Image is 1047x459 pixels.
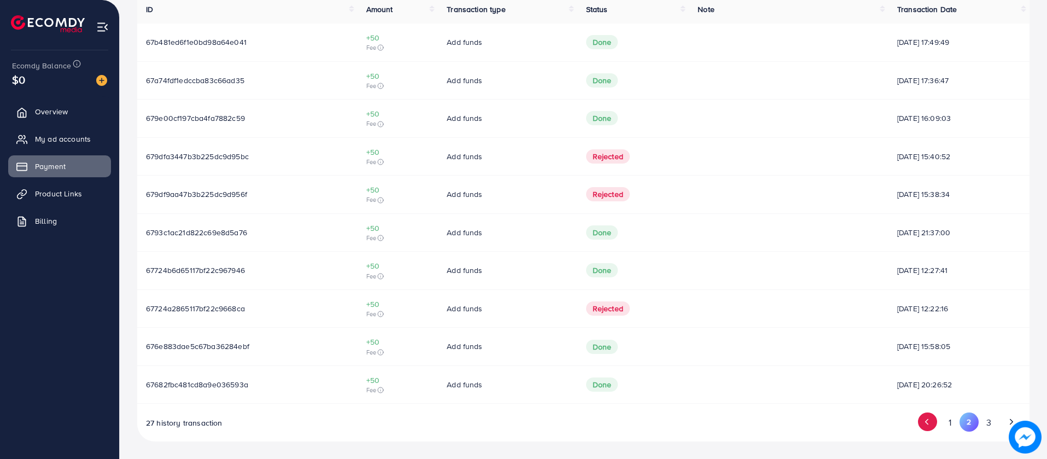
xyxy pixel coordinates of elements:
[146,189,247,200] span: 679df9aa47b3b225dc9d956f
[96,75,107,86] img: image
[35,216,57,226] span: Billing
[586,225,618,240] span: Done
[146,37,247,48] span: 67b481ed6f1e0bd98a64e041
[366,119,430,128] span: Fee
[146,227,247,238] span: 6793c1ac21d822c69e8d5a76
[447,227,482,238] span: Add funds
[447,4,506,15] span: Transaction type
[447,113,482,124] span: Add funds
[366,234,430,242] span: Fee
[146,379,248,390] span: 67682fbc481cd8a9e036593a
[366,260,430,271] span: +50
[447,151,482,162] span: Add funds
[447,379,482,390] span: Add funds
[96,21,109,33] img: menu
[586,377,618,392] span: Done
[35,133,91,144] span: My ad accounts
[366,272,430,281] span: Fee
[1009,421,1042,454] img: image
[897,189,1021,200] span: [DATE] 15:38:34
[146,75,244,86] span: 67a74fdf1edccba83c66ad35
[897,151,1021,162] span: [DATE] 15:40:52
[8,128,111,150] a: My ad accounts
[918,412,1021,433] ul: Pagination
[366,386,430,394] span: Fee
[897,113,1021,124] span: [DATE] 16:09:03
[8,101,111,123] a: Overview
[8,155,111,177] a: Payment
[366,158,430,166] span: Fee
[897,341,1021,352] span: [DATE] 15:58:05
[35,106,68,117] span: Overview
[146,341,249,352] span: 676e883dae5c67ba36284ebf
[447,75,482,86] span: Add funds
[960,412,979,431] button: Go to page 2
[12,72,25,88] span: $0
[366,310,430,318] span: Fee
[146,303,245,314] span: 67724a2865117bf22c9668ca
[897,37,1021,48] span: [DATE] 17:49:49
[447,265,482,276] span: Add funds
[35,161,66,172] span: Payment
[897,379,1021,390] span: [DATE] 20:26:52
[897,4,957,15] span: Transaction Date
[146,4,153,15] span: ID
[366,184,430,195] span: +50
[447,341,482,352] span: Add funds
[447,37,482,48] span: Add funds
[586,340,618,354] span: Done
[940,412,960,433] button: Go to page 1
[698,4,715,15] span: Note
[366,375,430,386] span: +50
[586,263,618,277] span: Done
[366,348,430,357] span: Fee
[586,149,630,164] span: Rejected
[586,73,618,88] span: Done
[8,210,111,232] a: Billing
[146,113,245,124] span: 679e00cf197cba4fa7882c59
[366,147,430,158] span: +50
[35,188,82,199] span: Product Links
[897,303,1021,314] span: [DATE] 12:22:16
[146,265,245,276] span: 67724b6d65117bf22c967946
[586,111,618,125] span: Done
[11,15,85,32] img: logo
[8,183,111,205] a: Product Links
[366,195,430,204] span: Fee
[146,151,249,162] span: 679dfa3447b3b225dc9d95bc
[447,303,482,314] span: Add funds
[586,301,630,316] span: Rejected
[586,35,618,49] span: Done
[897,227,1021,238] span: [DATE] 21:37:00
[366,299,430,310] span: +50
[366,108,430,119] span: +50
[447,189,482,200] span: Add funds
[897,265,1021,276] span: [DATE] 12:27:41
[366,82,430,90] span: Fee
[146,417,223,428] span: 27 history transaction
[366,223,430,234] span: +50
[366,32,430,43] span: +50
[12,60,71,71] span: Ecomdy Balance
[586,187,630,201] span: Rejected
[1002,412,1021,431] button: Go to next page
[366,71,430,82] span: +50
[979,412,998,433] button: Go to page 3
[586,4,608,15] span: Status
[918,412,937,431] button: Go to previous page
[366,4,393,15] span: Amount
[897,75,1021,86] span: [DATE] 17:36:47
[366,43,430,52] span: Fee
[366,336,430,347] span: +50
